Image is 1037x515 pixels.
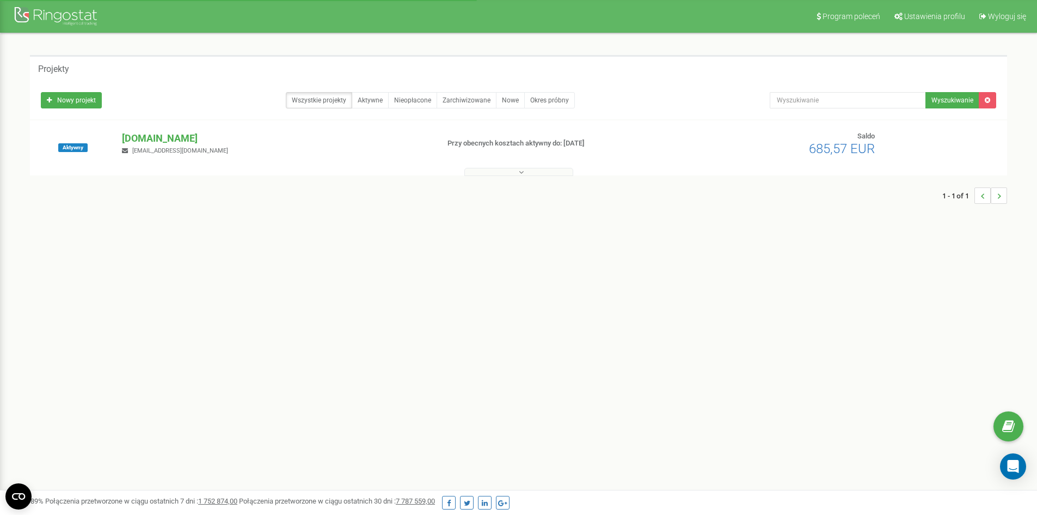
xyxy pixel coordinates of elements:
p: Przy obecnych kosztach aktywny do: [DATE] [447,138,674,149]
span: Program poleceń [823,12,880,21]
span: Połączenia przetworzone w ciągu ostatnich 30 dni : [239,497,435,505]
span: Połączenia przetworzone w ciągu ostatnich 7 dni : [45,497,237,505]
span: 685,57 EUR [809,141,875,156]
a: Zarchiwizowane [437,92,496,108]
input: Wyszukiwanie [770,92,926,108]
p: [DOMAIN_NAME] [122,131,429,146]
a: Okres próbny [524,92,575,108]
span: Saldo [857,132,875,140]
a: Nowe [496,92,525,108]
a: Aktywne [352,92,389,108]
a: Wszystkie projekty [286,92,352,108]
a: Nowy projekt [41,92,102,108]
u: 7 787 559,00 [396,497,435,505]
a: Nieopłacone [388,92,437,108]
span: Wyloguj się [988,12,1026,21]
button: Wyszukiwanie [925,92,979,108]
span: [EMAIL_ADDRESS][DOMAIN_NAME] [132,147,228,154]
u: 1 752 874,00 [198,497,237,505]
button: Open CMP widget [5,483,32,510]
span: Aktywny [58,143,88,152]
div: Open Intercom Messenger [1000,453,1026,480]
span: Ustawienia profilu [904,12,965,21]
nav: ... [942,177,1007,215]
span: 1 - 1 of 1 [942,187,974,204]
h5: Projekty [38,64,69,74]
